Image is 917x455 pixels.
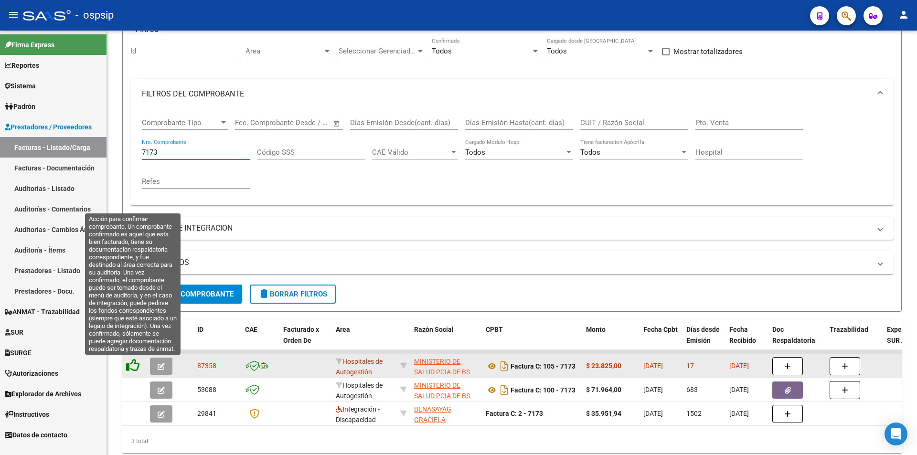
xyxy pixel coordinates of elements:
i: Descargar documento [498,359,511,374]
datatable-header-cell: Razón Social [410,319,482,361]
button: Buscar Comprobante [130,285,242,304]
datatable-header-cell: Facturado x Orden De [279,319,332,361]
strong: $ 23.825,00 [586,362,621,370]
span: Comprobante Tipo [142,118,219,127]
i: Descargar documento [498,382,511,398]
div: 3 total [122,429,902,453]
span: Area [245,47,323,55]
mat-panel-title: FILTROS DE INTEGRACION [142,223,871,233]
span: Borrar Filtros [258,290,327,298]
span: CAE [245,326,257,333]
span: 17 [686,362,694,370]
span: [DATE] [729,410,749,417]
datatable-header-cell: Fecha Cpbt [640,319,682,361]
strong: $ 35.951,94 [586,410,621,417]
span: Sistema [5,81,36,91]
span: Todos [465,148,485,157]
datatable-header-cell: Trazabilidad [826,319,883,361]
span: Trazabilidad [830,326,868,333]
span: Autorizaciones [5,368,58,379]
mat-panel-title: FILTROS DEL COMPROBANTE [142,89,871,99]
div: 30626983398 [414,380,478,400]
mat-icon: person [898,9,909,21]
datatable-header-cell: Monto [582,319,640,361]
span: Monto [586,326,606,333]
input: End date [275,118,321,127]
span: Todos [432,47,452,55]
span: Datos de contacto [5,430,67,440]
mat-expansion-panel-header: FILTROS DE INTEGRACION [130,217,894,240]
span: MINISTERIO DE SALUD PCIA DE BS AS [414,381,470,411]
span: [DATE] [643,386,663,393]
span: CPBT [486,326,503,333]
span: 683 [686,386,698,393]
span: SUR [5,327,23,338]
span: 87358 [197,362,216,370]
span: ANMAT - Trazabilidad [5,307,80,317]
span: Todos [547,47,567,55]
span: 53088 [197,386,216,393]
button: Borrar Filtros [250,285,336,304]
span: Padrón [5,101,35,112]
span: Buscar Comprobante [139,290,234,298]
span: Reportes [5,60,39,71]
span: [DATE] [729,362,749,370]
span: CAE Válido [372,148,449,157]
datatable-header-cell: Fecha Recibido [725,319,768,361]
span: Razón Social [414,326,454,333]
span: Días desde Emisión [686,326,720,344]
mat-icon: menu [8,9,19,21]
mat-expansion-panel-header: FILTROS DEL COMPROBANTE [130,79,894,109]
strong: $ 71.964,00 [586,386,621,393]
div: 30626983398 [414,356,478,376]
datatable-header-cell: Doc Respaldatoria [768,319,826,361]
span: Facturado x Orden De [283,326,319,344]
span: SURGE [5,348,32,358]
div: FILTROS DEL COMPROBANTE [130,109,894,205]
span: BENASAYAG GRACIELA [414,405,451,424]
span: Instructivos [5,409,49,420]
strong: Factura C: 100 - 7173 [511,386,576,394]
input: Start date [235,118,266,127]
datatable-header-cell: ID [193,319,241,361]
datatable-header-cell: Area [332,319,396,361]
span: [DATE] [729,386,749,393]
datatable-header-cell: CAE [241,319,279,361]
mat-icon: search [139,288,150,299]
span: ID [197,326,203,333]
span: Integración - Discapacidad [336,405,380,424]
span: Hospitales de Autogestión [336,358,383,376]
span: Fecha Cpbt [643,326,678,333]
span: Mostrar totalizadores [673,46,743,57]
span: Fecha Recibido [729,326,756,344]
span: MINISTERIO DE SALUD PCIA DE BS AS [414,358,470,387]
mat-icon: delete [258,288,270,299]
span: [DATE] [643,362,663,370]
span: [DATE] [643,410,663,417]
strong: Factura C: 2 - 7173 [486,410,543,417]
strong: Factura C: 105 - 7173 [511,362,576,370]
datatable-header-cell: Días desde Emisión [682,319,725,361]
div: 27042094248 [414,404,478,424]
span: Todos [580,148,600,157]
span: Explorador de Archivos [5,389,81,399]
span: Doc Respaldatoria [772,326,815,344]
button: Open calendar [331,118,342,129]
span: Seleccionar Gerenciador [339,47,416,55]
datatable-header-cell: CPBT [482,319,582,361]
mat-panel-title: MAS FILTROS [142,257,871,268]
span: Hospitales de Autogestión [336,381,383,400]
span: Prestadores / Proveedores [5,122,92,132]
span: Firma Express [5,40,54,50]
div: Open Intercom Messenger [885,423,907,445]
span: 1502 [686,410,702,417]
span: Area [336,326,350,333]
span: 29841 [197,410,216,417]
mat-expansion-panel-header: MAS FILTROS [130,251,894,274]
span: - ospsip [75,5,114,26]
